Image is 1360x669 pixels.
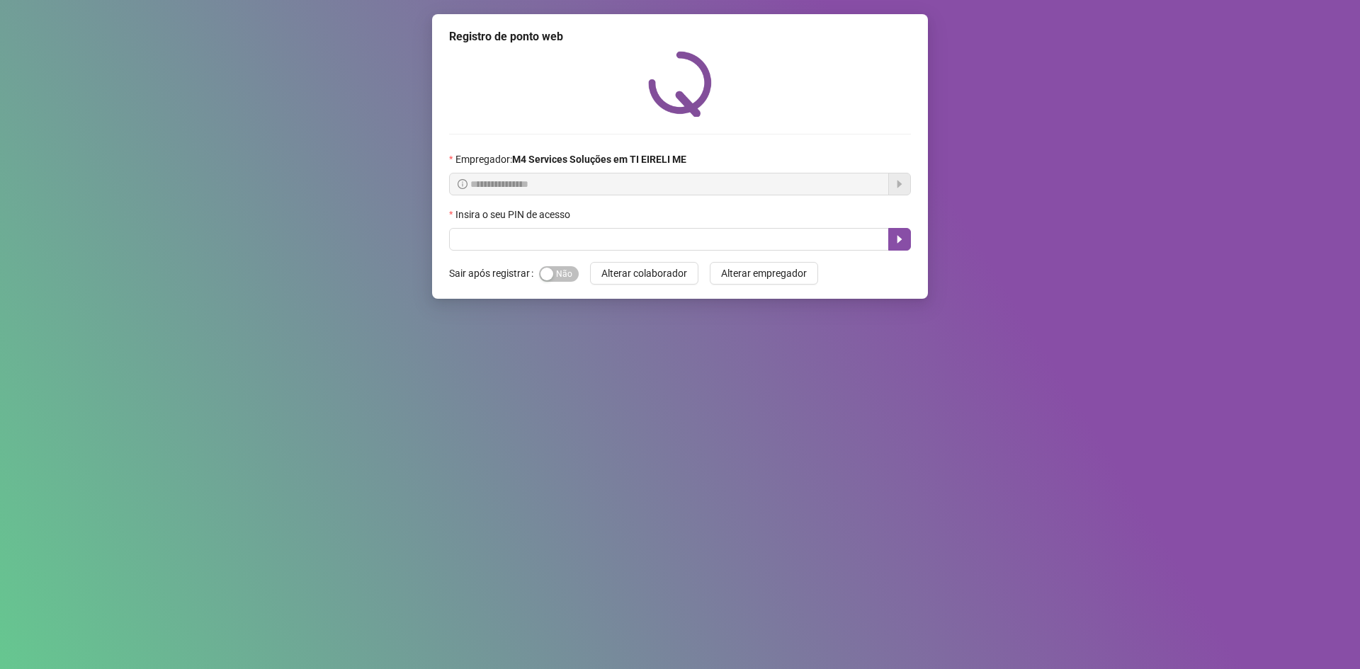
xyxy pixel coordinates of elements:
strong: M4 Services Soluções em TI EIRELI ME [512,154,686,165]
img: QRPoint [648,51,712,117]
span: Alterar empregador [721,265,807,281]
span: caret-right [894,234,905,245]
label: Sair após registrar [449,262,539,285]
button: Alterar empregador [710,262,818,285]
div: Registro de ponto web [449,28,911,45]
span: Alterar colaborador [601,265,687,281]
span: info-circle [458,179,467,189]
span: Empregador : [455,151,686,167]
label: Insira o seu PIN de acesso [449,207,579,222]
button: Alterar colaborador [590,262,698,285]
